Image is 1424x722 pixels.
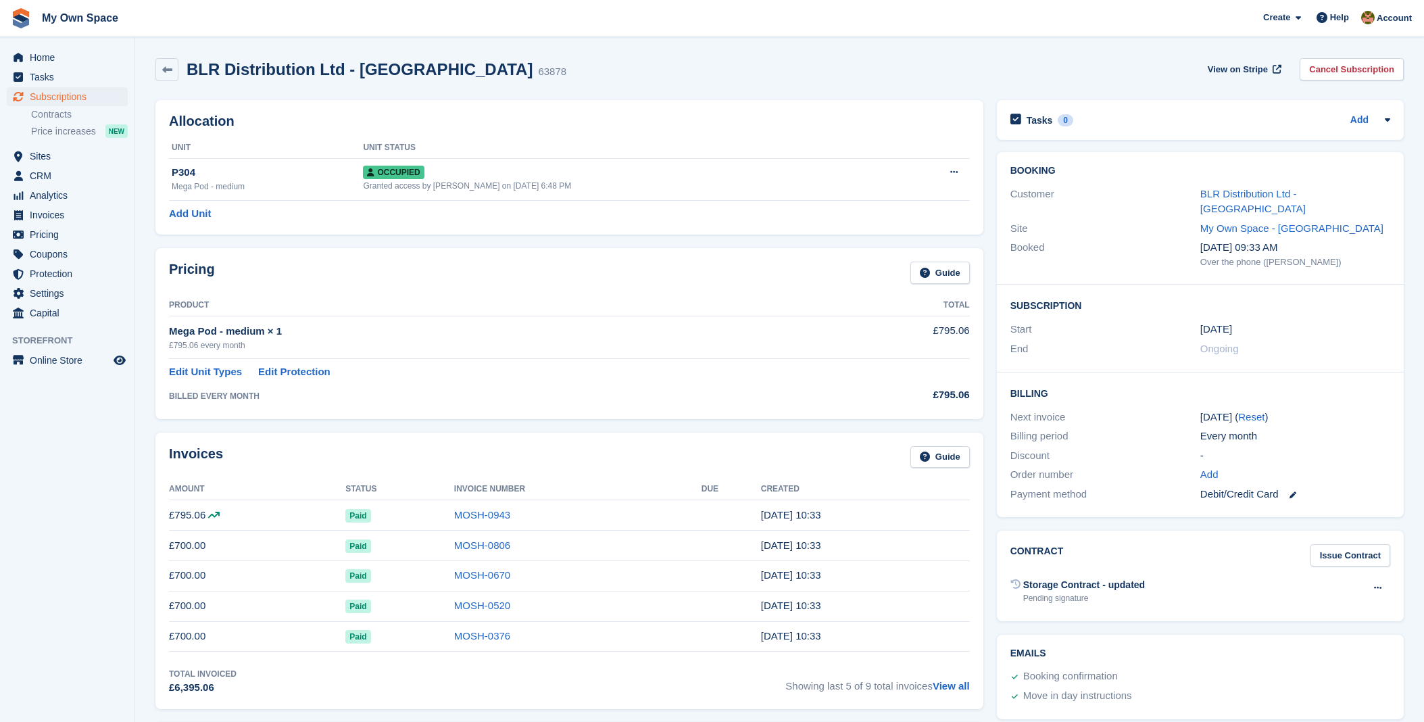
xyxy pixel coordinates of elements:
span: Paid [345,509,370,523]
a: Add [1200,467,1219,483]
div: £795.06 every month [169,339,821,352]
span: Sites [30,147,111,166]
div: Total Invoiced [169,668,237,680]
div: Booking confirmation [1023,669,1118,685]
span: Paid [345,539,370,553]
a: Edit Protection [258,364,330,380]
h2: BLR Distribution Ltd - [GEOGRAPHIC_DATA] [187,60,533,78]
a: menu [7,68,128,87]
span: Settings [30,284,111,303]
div: Billing period [1010,429,1200,444]
a: My Own Space - [GEOGRAPHIC_DATA] [1200,222,1383,234]
div: Every month [1200,429,1390,444]
td: £795.06 [821,316,969,358]
span: Account [1377,11,1412,25]
div: Booked [1010,240,1200,268]
a: menu [7,87,128,106]
a: MOSH-0806 [454,539,510,551]
time: 2025-07-02 09:33:43 UTC [761,539,821,551]
div: £6,395.06 [169,680,237,696]
span: Ongoing [1200,343,1239,354]
h2: Billing [1010,386,1390,400]
a: Add [1350,113,1369,128]
th: Total [821,295,969,316]
th: Invoice Number [454,479,702,500]
div: NEW [105,124,128,138]
th: Created [761,479,970,500]
span: Home [30,48,111,67]
td: £700.00 [169,560,345,591]
span: Create [1263,11,1290,24]
span: Online Store [30,351,111,370]
span: Analytics [30,186,111,205]
h2: Invoices [169,446,223,468]
h2: Contract [1010,544,1064,567]
span: Coupons [30,245,111,264]
th: Product [169,295,821,316]
th: Unit Status [363,137,897,159]
h2: Emails [1010,648,1390,659]
a: menu [7,147,128,166]
a: menu [7,48,128,67]
div: Site [1010,221,1200,237]
span: Paid [345,600,370,613]
time: 2025-04-02 09:33:57 UTC [761,630,821,642]
a: menu [7,186,128,205]
div: 63878 [538,64,566,80]
div: P304 [172,165,363,180]
a: menu [7,166,128,185]
span: Subscriptions [30,87,111,106]
span: Capital [30,304,111,322]
a: Cancel Subscription [1300,58,1404,80]
a: View on Stripe [1202,58,1284,80]
span: CRM [30,166,111,185]
div: [DATE] ( ) [1200,410,1390,425]
a: menu [7,304,128,322]
a: Price increases NEW [31,124,128,139]
a: Guide [910,262,970,284]
a: View all [933,680,970,692]
th: Unit [169,137,363,159]
img: stora-icon-8386f47178a22dfd0bd8f6a31ec36ba5ce8667c1dd55bd0f319d3a0aa187defe.svg [11,8,31,28]
div: Storage Contract - updated [1023,578,1145,592]
a: MOSH-0943 [454,509,510,521]
a: Preview store [112,352,128,368]
a: MOSH-0376 [454,630,510,642]
div: [DATE] 09:33 AM [1200,240,1390,256]
th: Due [702,479,761,500]
a: MOSH-0670 [454,569,510,581]
span: Invoices [30,206,111,224]
div: Customer [1010,187,1200,217]
a: Issue Contract [1310,544,1390,567]
span: Paid [345,630,370,644]
span: Protection [30,264,111,283]
div: Over the phone ([PERSON_NAME]) [1200,256,1390,269]
a: Add Unit [169,206,211,222]
div: Granted access by [PERSON_NAME] on [DATE] 6:48 PM [363,180,897,192]
span: Occupied [363,166,424,179]
a: My Own Space [36,7,124,29]
a: menu [7,264,128,283]
time: 2024-12-02 01:00:00 UTC [1200,322,1232,337]
div: Mega Pod - medium × 1 [169,324,821,339]
span: Pricing [30,225,111,244]
h2: Subscription [1010,298,1390,312]
div: Pending signature [1023,592,1145,604]
a: Edit Unit Types [169,364,242,380]
span: Paid [345,569,370,583]
a: Contracts [31,108,128,121]
h2: Tasks [1027,114,1053,126]
div: - [1200,448,1390,464]
div: Payment method [1010,487,1200,502]
a: menu [7,206,128,224]
span: Help [1330,11,1349,24]
div: End [1010,341,1200,357]
td: £700.00 [169,621,345,652]
a: menu [7,225,128,244]
time: 2025-06-02 09:33:58 UTC [761,569,821,581]
td: £700.00 [169,591,345,621]
img: Keely Collin [1361,11,1375,24]
a: BLR Distribution Ltd - [GEOGRAPHIC_DATA] [1200,188,1306,215]
th: Amount [169,479,345,500]
span: Tasks [30,68,111,87]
